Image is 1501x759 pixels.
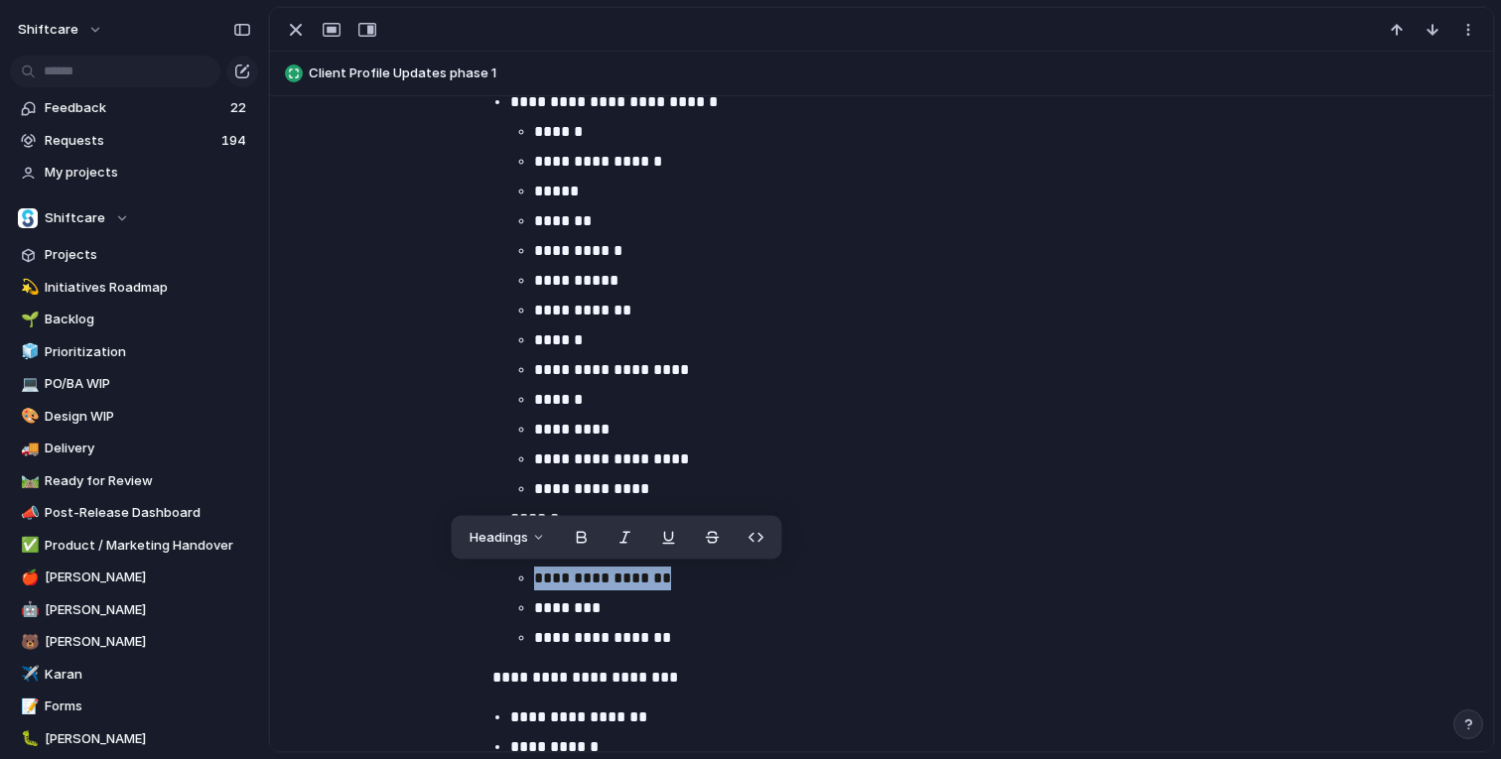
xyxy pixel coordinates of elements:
div: 📣 [21,502,35,525]
div: 🧊 [21,340,35,363]
a: 💻PO/BA WIP [10,369,258,399]
a: 🚚Delivery [10,434,258,463]
span: Headings [470,528,528,548]
div: 📝 [21,696,35,718]
span: Karan [45,665,251,685]
span: 22 [230,98,250,118]
div: 🛤️ [21,469,35,492]
button: 📣 [18,503,38,523]
span: Shiftcare [45,208,105,228]
a: 🐻[PERSON_NAME] [10,627,258,657]
span: Product / Marketing Handover [45,536,251,556]
button: 🤖 [18,600,38,620]
button: Shiftcare [10,203,258,233]
span: Design WIP [45,407,251,427]
span: [PERSON_NAME] [45,632,251,652]
div: 🌱 [21,309,35,331]
span: Prioritization [45,342,251,362]
div: 💻 [21,373,35,396]
button: Headings [458,522,558,554]
button: shiftcare [9,14,113,46]
a: Projects [10,240,258,270]
a: 🎨Design WIP [10,402,258,432]
button: 💻 [18,374,38,394]
div: ✈️ [21,663,35,686]
button: 🚚 [18,439,38,458]
a: Feedback22 [10,93,258,123]
a: Requests194 [10,126,258,156]
a: 📝Forms [10,692,258,721]
a: 💫Initiatives Roadmap [10,273,258,303]
a: ✈️Karan [10,660,258,690]
div: 🚚 [21,438,35,460]
span: Initiatives Roadmap [45,278,251,298]
span: Post-Release Dashboard [45,503,251,523]
div: ✅ [21,534,35,557]
button: 🐛 [18,729,38,749]
div: 🐛 [21,727,35,750]
a: 🐛[PERSON_NAME] [10,724,258,754]
span: Feedback [45,98,224,118]
span: 194 [221,131,250,151]
button: 🌱 [18,310,38,329]
span: Backlog [45,310,251,329]
span: Client Profile Updates phase 1 [309,63,1484,83]
div: 🐻 [21,631,35,654]
a: 🌱Backlog [10,305,258,334]
div: 🍎 [21,567,35,589]
div: 🤖 [21,598,35,621]
a: 🍎[PERSON_NAME] [10,563,258,592]
span: My projects [45,163,251,183]
button: 📝 [18,696,38,716]
a: 📣Post-Release Dashboard [10,498,258,528]
button: 🧊 [18,342,38,362]
span: Ready for Review [45,471,251,491]
a: My projects [10,158,258,188]
button: Client Profile Updates phase 1 [279,58,1484,89]
button: 🛤️ [18,471,38,491]
span: Delivery [45,439,251,458]
button: 🎨 [18,407,38,427]
span: Projects [45,245,251,265]
div: 🎨 [21,405,35,428]
a: 🤖[PERSON_NAME] [10,595,258,625]
span: Forms [45,696,251,716]
button: 🍎 [18,568,38,587]
span: Requests [45,131,215,151]
a: 🧊Prioritization [10,337,258,367]
span: [PERSON_NAME] [45,729,251,749]
button: ✅ [18,536,38,556]
button: ✈️ [18,665,38,685]
span: [PERSON_NAME] [45,568,251,587]
div: 💫 [21,276,35,299]
a: 🛤️Ready for Review [10,466,258,496]
button: 🐻 [18,632,38,652]
span: [PERSON_NAME] [45,600,251,620]
a: ✅Product / Marketing Handover [10,531,258,561]
button: 💫 [18,278,38,298]
span: shiftcare [18,20,78,40]
span: PO/BA WIP [45,374,251,394]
